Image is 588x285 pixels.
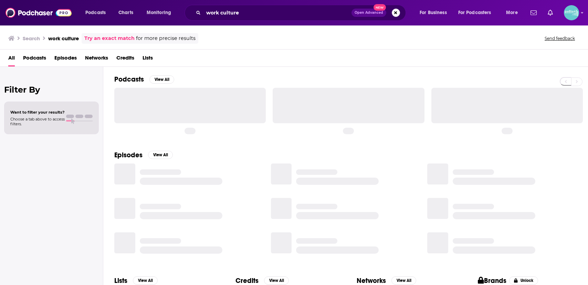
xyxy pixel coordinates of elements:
span: For Podcasters [458,8,491,18]
span: Podcasts [85,8,106,18]
button: View All [149,75,174,84]
button: View All [264,276,289,285]
a: Podcasts [23,52,46,66]
button: View All [148,151,173,159]
a: Try an exact match [84,34,135,42]
input: Search podcasts, credits, & more... [203,7,351,18]
img: User Profile [564,5,579,20]
button: open menu [415,7,455,18]
span: Charts [118,8,133,18]
h2: Networks [357,276,386,285]
span: for more precise results [136,34,196,42]
a: Show notifications dropdown [545,7,556,19]
a: ListsView All [114,276,158,285]
button: open menu [454,7,501,18]
span: Choose a tab above to access filters. [10,117,65,126]
a: Episodes [54,52,77,66]
a: Show notifications dropdown [528,7,539,19]
button: Show profile menu [564,5,579,20]
h3: Search [23,35,40,42]
span: New [374,4,386,11]
a: All [8,52,15,66]
a: EpisodesView All [114,151,173,159]
div: Search podcasts, credits, & more... [191,5,412,21]
a: CreditsView All [235,276,289,285]
button: Open AdvancedNew [351,9,386,17]
span: Want to filter your results? [10,110,65,115]
img: Podchaser - Follow, Share and Rate Podcasts [6,6,72,19]
a: Charts [114,7,137,18]
span: Open Advanced [355,11,383,14]
button: View All [391,276,416,285]
h2: Brands [478,276,506,285]
span: Logged in as JessicaPellien [564,5,579,20]
a: NetworksView All [357,276,416,285]
h2: Lists [114,276,127,285]
button: Unlock [509,276,538,285]
button: Send feedback [543,35,577,41]
button: open menu [501,7,526,18]
button: open menu [142,7,180,18]
h2: Credits [235,276,259,285]
button: View All [133,276,158,285]
button: open menu [81,7,115,18]
h2: Podcasts [114,75,144,84]
a: Credits [116,52,134,66]
span: For Business [420,8,447,18]
a: Networks [85,52,108,66]
a: PodcastsView All [114,75,174,84]
h2: Episodes [114,151,143,159]
a: Lists [143,52,153,66]
span: More [506,8,518,18]
h2: Filter By [4,85,99,95]
span: Monitoring [147,8,171,18]
h3: work culture [48,35,79,42]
